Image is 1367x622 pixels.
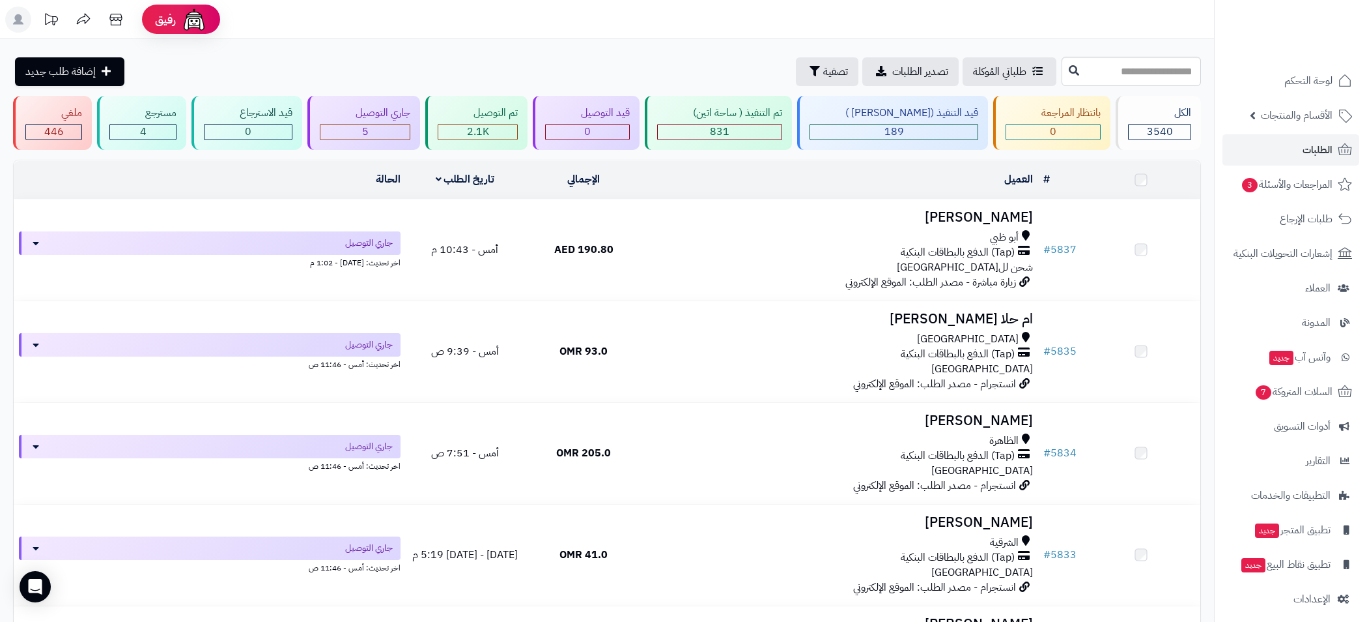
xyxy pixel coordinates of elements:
span: [DATE] - [DATE] 5:19 م [412,547,518,563]
span: 3 [1242,178,1258,192]
span: الظاهرة [989,434,1019,449]
div: قيد الاسترجاع [204,106,292,121]
span: التطبيقات والخدمات [1251,486,1331,505]
a: المدونة [1222,307,1359,338]
span: الأقسام والمنتجات [1261,106,1332,125]
a: وآتس آبجديد [1222,342,1359,373]
span: 446 [44,124,64,140]
span: جاري التوصيل [345,338,393,351]
a: لوحة التحكم [1222,65,1359,96]
div: 446 [26,125,81,140]
a: قيد الاسترجاع 0 [189,96,305,150]
a: المراجعات والأسئلة3 [1222,169,1359,200]
div: اخر تحديث: أمس - 11:46 ص [19,357,401,370]
a: تم التوصيل 2.1K [423,96,530,150]
a: إضافة طلب جديد [15,57,124,86]
div: 5 [320,125,410,140]
span: انستجرام - مصدر الطلب: الموقع الإلكتروني [853,478,1016,494]
span: الإعدادات [1293,590,1331,608]
span: تطبيق المتجر [1254,521,1331,539]
span: انستجرام - مصدر الطلب: الموقع الإلكتروني [853,376,1016,392]
span: السلات المتروكة [1254,383,1332,401]
a: التطبيقات والخدمات [1222,480,1359,511]
div: 831 [658,125,782,140]
span: وآتس آب [1268,348,1331,366]
a: #5833 [1043,547,1077,563]
div: قيد التوصيل [545,106,630,121]
span: # [1043,445,1050,461]
a: # [1043,171,1050,187]
span: # [1043,344,1050,359]
div: قيد التنفيذ ([PERSON_NAME] ) [810,106,978,121]
div: جاري التوصيل [320,106,410,121]
div: اخر تحديث: [DATE] - 1:02 م [19,255,401,269]
span: 190.80 AED [554,242,613,258]
a: تطبيق المتجرجديد [1222,514,1359,546]
span: أدوات التسويق [1274,417,1331,436]
a: #5835 [1043,344,1077,359]
span: التقارير [1306,452,1331,470]
a: تم التنفيذ ( ساحة اتين) 831 [642,96,795,150]
a: مسترجع 4 [94,96,189,150]
a: تصدير الطلبات [862,57,959,86]
span: جاري التوصيل [345,440,393,453]
span: 0 [584,124,591,140]
span: (Tap) الدفع بالبطاقات البنكية [901,245,1015,260]
span: جديد [1241,558,1265,572]
div: 2065 [438,125,517,140]
span: شحن لل[GEOGRAPHIC_DATA] [897,259,1033,275]
span: # [1043,547,1050,563]
button: تصفية [796,57,858,86]
a: الإجمالي [567,171,600,187]
span: 189 [884,124,904,140]
span: تصدير الطلبات [892,64,948,80]
span: الطلبات [1303,141,1332,159]
a: قيد التنفيذ ([PERSON_NAME] ) 189 [795,96,991,150]
span: 0 [1050,124,1056,140]
a: الكل3540 [1113,96,1204,150]
a: #5837 [1043,242,1077,258]
a: إشعارات التحويلات البنكية [1222,238,1359,269]
div: 4 [110,125,176,140]
h3: [PERSON_NAME] [648,413,1033,428]
span: (Tap) الدفع بالبطاقات البنكية [901,550,1015,565]
span: 3540 [1147,124,1173,140]
span: [GEOGRAPHIC_DATA] [931,565,1033,580]
span: [GEOGRAPHIC_DATA] [931,463,1033,479]
div: تم التنفيذ ( ساحة اتين) [657,106,782,121]
span: المدونة [1302,314,1331,332]
span: تطبيق نقاط البيع [1240,555,1331,574]
span: جاري التوصيل [345,237,393,250]
div: Open Intercom Messenger [20,571,51,602]
a: تاريخ الطلب [436,171,495,187]
a: العملاء [1222,273,1359,304]
a: أدوات التسويق [1222,411,1359,442]
span: العملاء [1305,279,1331,297]
a: طلباتي المُوكلة [963,57,1056,86]
a: تطبيق نقاط البيعجديد [1222,549,1359,580]
a: #5834 [1043,445,1077,461]
a: السلات المتروكة7 [1222,376,1359,407]
span: رفيق [155,12,176,27]
h3: [PERSON_NAME] [648,210,1033,225]
a: العميل [1004,171,1033,187]
div: اخر تحديث: أمس - 11:46 ص [19,560,401,574]
a: ملغي 446 [10,96,94,150]
span: 41.0 OMR [559,547,608,563]
div: تم التوصيل [438,106,518,121]
span: 2.1K [467,124,489,140]
span: انستجرام - مصدر الطلب: الموقع الإلكتروني [853,580,1016,595]
div: 0 [204,125,292,140]
span: طلبات الإرجاع [1280,210,1332,228]
a: طلبات الإرجاع [1222,203,1359,235]
a: بانتظار المراجعة 0 [991,96,1113,150]
span: زيارة مباشرة - مصدر الطلب: الموقع الإلكتروني [845,274,1016,290]
span: 93.0 OMR [559,344,608,359]
div: بانتظار المراجعة [1006,106,1101,121]
a: الحالة [376,171,401,187]
a: الإعدادات [1222,584,1359,615]
span: إضافة طلب جديد [25,64,96,80]
span: جديد [1255,524,1279,538]
a: قيد التوصيل 0 [530,96,642,150]
span: 4 [140,124,147,140]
